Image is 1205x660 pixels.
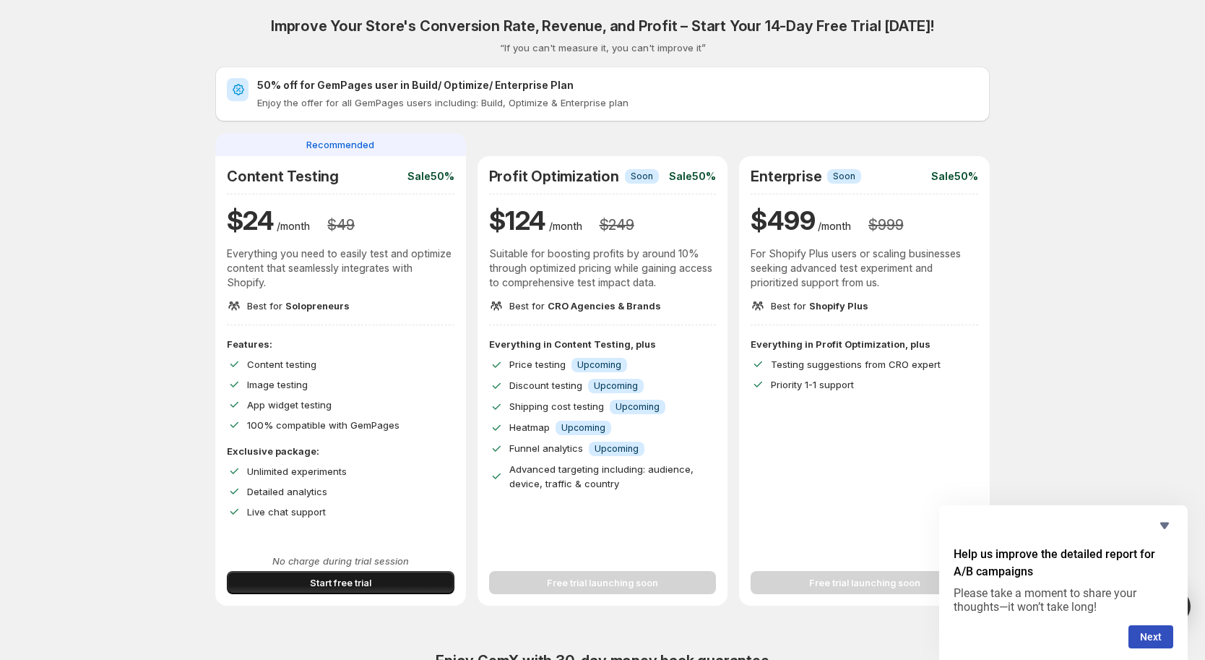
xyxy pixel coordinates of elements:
[594,380,638,392] span: Upcoming
[809,300,868,312] span: Shopify Plus
[285,300,350,312] span: Solopreneurs
[247,379,308,390] span: Image testing
[247,399,332,411] span: App widget testing
[509,299,661,313] p: Best for
[669,169,716,184] p: Sale 50%
[407,169,454,184] p: Sale 50%
[1156,517,1173,534] button: Hide survey
[751,203,815,238] h1: $ 499
[818,219,851,233] p: /month
[509,380,582,391] span: Discount testing
[489,247,717,290] p: Suitable for boosting profits by around 10% through optimized pricing while gaining access to com...
[247,466,347,477] span: Unlimited experiments
[489,168,619,185] h2: Profit Optimization
[227,337,454,351] p: Features:
[227,444,454,458] p: Exclusive package:
[489,203,546,238] h1: $ 124
[751,168,821,185] h2: Enterprise
[509,421,550,433] span: Heatmap
[247,486,327,497] span: Detailed analytics
[327,216,354,233] h3: $ 49
[227,168,339,185] h2: Content Testing
[247,299,350,313] p: Best for
[509,400,604,412] span: Shipping cost testing
[500,40,706,55] p: “If you can't measure it, you can't improve it”
[771,299,868,313] p: Best for
[257,95,978,110] p: Enjoy the offer for all GemPages users including: Build, Optimize & Enterprise plan
[548,300,661,312] span: CRO Agencies & Brands
[247,359,316,370] span: Content testing
[616,401,660,413] span: Upcoming
[509,442,583,454] span: Funnel analytics
[561,422,605,434] span: Upcoming
[277,219,310,233] p: /month
[751,247,978,290] p: For Shopify Plus users or scaling businesses seeking advanced test experiment and prioritized sup...
[868,216,903,233] h3: $ 999
[549,219,582,233] p: /month
[306,137,374,152] span: Recommended
[595,443,639,455] span: Upcoming
[931,169,978,184] p: Sale 50%
[954,546,1173,580] h2: Help us improve the detailed report for A/B campaigns
[1128,625,1173,648] button: Next question
[751,337,978,351] p: Everything in Profit Optimization, plus
[247,419,399,431] span: 100% compatible with GemPages
[509,359,566,370] span: Price testing
[227,203,274,238] h1: $ 24
[833,171,855,182] span: Soon
[954,586,1173,614] p: Please take a moment to share your thoughts—it won’t take long!
[954,517,1173,648] div: Help us improve the detailed report for A/B campaigns
[489,337,717,351] p: Everything in Content Testing, plus
[509,463,694,489] span: Advanced targeting including: audience, device, traffic & country
[257,78,978,93] h2: 50% off for GemPages user in Build/ Optimize/ Enterprise Plan
[577,359,621,371] span: Upcoming
[227,247,454,290] p: Everything you need to easily test and optimize content that seamlessly integrates with Shopify.
[631,171,653,182] span: Soon
[227,571,454,594] button: Start free trial
[271,17,934,35] h2: Improve Your Store's Conversion Rate, Revenue, and Profit – Start Your 14-Day Free Trial [DATE]!
[247,506,326,518] span: Live chat support
[600,216,634,233] h3: $ 249
[771,379,854,390] span: Priority 1-1 support
[771,359,941,370] span: Testing suggestions from CRO expert
[227,554,454,568] p: No charge during trial session
[310,575,371,590] span: Start free trial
